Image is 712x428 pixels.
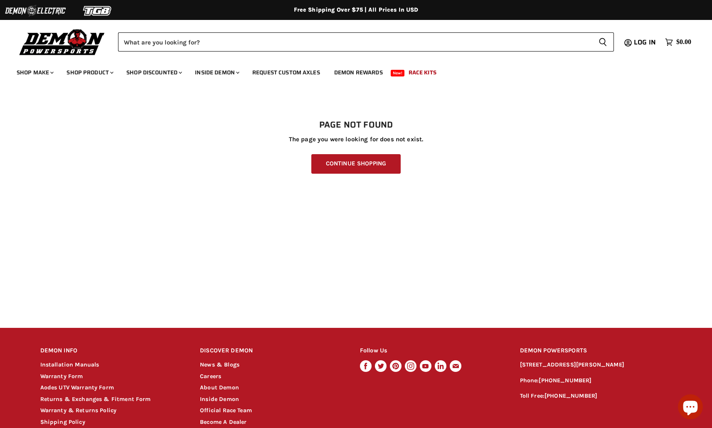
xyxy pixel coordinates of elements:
[544,392,597,399] a: [PHONE_NUMBER]
[661,36,695,48] a: $0.00
[40,120,672,130] h1: Page not found
[520,376,672,386] p: Phone:
[246,64,326,81] a: Request Custom Axles
[40,136,672,143] p: The page you were looking for does not exist.
[634,37,656,47] span: Log in
[118,32,592,52] input: Search
[676,38,691,46] span: $0.00
[17,27,108,57] img: Demon Powersports
[539,377,591,384] a: [PHONE_NUMBER]
[67,3,129,19] img: TGB Logo 2
[200,341,344,361] h2: DISCOVER DEMON
[520,360,672,370] p: [STREET_ADDRESS][PERSON_NAME]
[24,6,689,14] div: Free Shipping Over $75 | All Prices In USD
[402,64,443,81] a: Race Kits
[391,70,405,76] span: New!
[200,418,246,426] a: Become A Dealer
[40,384,114,391] a: Aodes UTV Warranty Form
[200,361,239,368] a: News & Blogs
[328,64,389,81] a: Demon Rewards
[118,32,614,52] form: Product
[360,341,504,361] h2: Follow Us
[520,391,672,401] p: Toll Free:
[189,64,244,81] a: Inside Demon
[4,3,67,19] img: Demon Electric Logo 2
[520,341,672,361] h2: DEMON POWERSPORTS
[40,407,117,414] a: Warranty & Returns Policy
[40,396,151,403] a: Returns & Exchanges & Fitment Form
[40,418,85,426] a: Shipping Policy
[200,373,221,380] a: Careers
[200,407,252,414] a: Official Race Team
[60,64,118,81] a: Shop Product
[10,64,59,81] a: Shop Make
[40,373,83,380] a: Warranty Form
[675,394,705,421] inbox-online-store-chat: Shopify online store chat
[10,61,689,81] ul: Main menu
[40,361,99,368] a: Installation Manuals
[592,32,614,52] button: Search
[200,396,239,403] a: Inside Demon
[630,39,661,46] a: Log in
[120,64,187,81] a: Shop Discounted
[40,341,185,361] h2: DEMON INFO
[200,384,239,391] a: About Demon
[311,154,401,174] a: Continue Shopping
